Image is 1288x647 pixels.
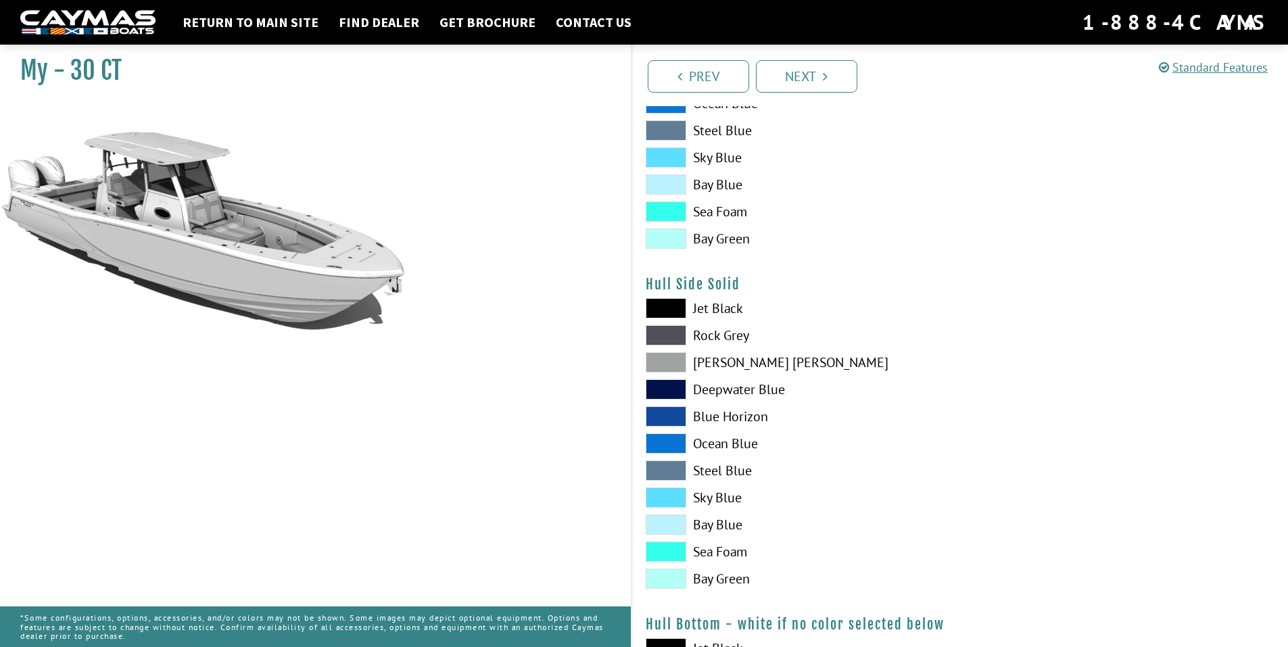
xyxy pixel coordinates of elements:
[646,229,947,249] label: Bay Green
[756,60,857,93] a: Next
[646,616,1275,633] h4: Hull Bottom - white if no color selected below
[646,174,947,195] label: Bay Blue
[646,514,947,535] label: Bay Blue
[20,606,611,647] p: *Some configurations, options, accessories, and/or colors may not be shown. Some images may depic...
[1159,59,1268,75] a: Standard Features
[646,120,947,141] label: Steel Blue
[20,10,156,35] img: white-logo-c9c8dbefe5ff5ceceb0f0178aa75bf4bb51f6bca0971e226c86eb53dfe498488.png
[20,55,597,86] h1: My - 30 CT
[646,487,947,508] label: Sky Blue
[646,460,947,481] label: Steel Blue
[646,276,1275,293] h4: Hull Side Solid
[646,147,947,168] label: Sky Blue
[646,406,947,427] label: Blue Horizon
[332,14,426,31] a: Find Dealer
[646,433,947,454] label: Ocean Blue
[1082,7,1268,37] div: 1-888-4CAYMAS
[646,201,947,222] label: Sea Foam
[646,298,947,318] label: Jet Black
[176,14,325,31] a: Return to main site
[646,325,947,345] label: Rock Grey
[646,569,947,589] label: Bay Green
[646,542,947,562] label: Sea Foam
[646,352,947,373] label: [PERSON_NAME] [PERSON_NAME]
[549,14,638,31] a: Contact Us
[433,14,542,31] a: Get Brochure
[648,60,749,93] a: Prev
[646,379,947,400] label: Deepwater Blue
